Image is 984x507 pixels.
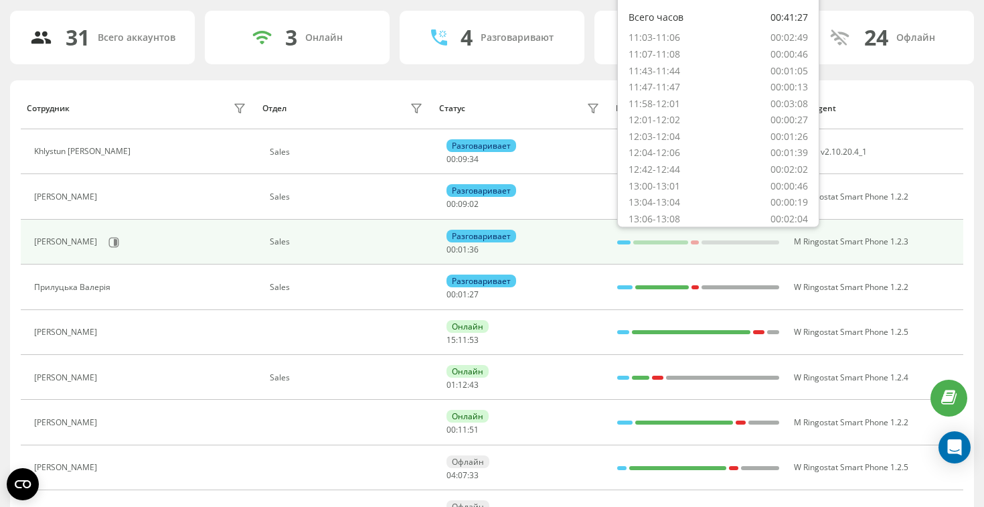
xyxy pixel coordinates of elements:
[794,281,908,293] span: W Ringostat Smart Phone 1.2.2
[446,153,456,165] span: 00
[629,130,680,143] div: 12:03-12:04
[629,31,680,44] div: 11:03-11:06
[446,379,456,390] span: 01
[794,326,908,338] span: W Ringostat Smart Phone 1.2.5
[629,64,680,77] div: 11:43-11:44
[446,245,479,255] div: : :
[34,147,134,156] div: Khlystun [PERSON_NAME]
[458,379,467,390] span: 12
[262,104,286,113] div: Отдел
[270,192,426,202] div: Sales
[7,468,39,500] button: Open CMP widget
[458,289,467,300] span: 01
[446,336,479,345] div: : :
[629,48,680,60] div: 11:07-11:08
[629,11,683,23] div: Всего часов
[794,191,908,202] span: M Ringostat Smart Phone 1.2.2
[34,192,100,202] div: [PERSON_NAME]
[446,198,456,210] span: 00
[770,48,808,60] div: 00:00:46
[446,410,489,423] div: Онлайн
[770,179,808,192] div: 00:00:46
[770,147,808,159] div: 00:01:39
[458,198,467,210] span: 09
[446,320,489,333] div: Онлайн
[458,469,467,481] span: 07
[794,236,908,247] span: M Ringostat Smart Phone 1.2.3
[446,200,479,209] div: : :
[770,81,808,94] div: 00:00:13
[938,431,971,463] div: Open Intercom Messenger
[864,25,888,50] div: 24
[770,11,808,23] div: 00:41:27
[629,147,680,159] div: 12:04-12:06
[469,379,479,390] span: 43
[770,196,808,209] div: 00:00:19
[629,163,680,176] div: 12:42-12:44
[896,32,935,44] div: Офлайн
[34,463,100,472] div: [PERSON_NAME]
[794,461,908,473] span: W Ringostat Smart Phone 1.2.5
[446,471,479,480] div: : :
[34,283,114,292] div: Прилуцька Валерія
[794,417,908,428] span: M Ringostat Smart Phone 1.2.2
[34,418,100,427] div: [PERSON_NAME]
[446,424,456,435] span: 00
[27,104,70,113] div: Сотрудник
[446,155,479,164] div: : :
[629,179,680,192] div: 13:00-13:01
[770,31,808,44] div: 00:02:49
[446,289,456,300] span: 00
[446,244,456,255] span: 00
[34,237,100,246] div: [PERSON_NAME]
[446,365,489,378] div: Онлайн
[446,290,479,299] div: : :
[34,328,100,337] div: [PERSON_NAME]
[629,81,680,94] div: 11:47-11:47
[469,244,479,255] span: 36
[629,196,680,209] div: 13:04-13:04
[629,97,680,110] div: 11:58-12:01
[461,25,473,50] div: 4
[793,104,957,113] div: User Agent
[458,424,467,435] span: 11
[770,163,808,176] div: 00:02:02
[469,153,479,165] span: 34
[481,32,554,44] div: Разговаривают
[794,146,867,157] span: Z 5.6.4 v2.10.20.4_1
[446,469,456,481] span: 04
[446,275,516,287] div: Разговаривает
[794,372,908,383] span: W Ringostat Smart Phone 1.2.4
[270,373,426,382] div: Sales
[770,212,808,225] div: 00:02:04
[270,283,426,292] div: Sales
[270,237,426,246] div: Sales
[439,104,465,113] div: Статус
[446,184,516,197] div: Разговаривает
[458,244,467,255] span: 01
[446,139,516,152] div: Разговаривает
[770,64,808,77] div: 00:01:05
[616,104,780,113] div: В статусе
[446,334,456,346] span: 15
[458,153,467,165] span: 09
[34,373,100,382] div: [PERSON_NAME]
[629,114,680,127] div: 12:01-12:02
[285,25,297,50] div: 3
[446,230,516,242] div: Разговаривает
[446,455,489,468] div: Офлайн
[446,425,479,435] div: : :
[469,198,479,210] span: 02
[469,424,479,435] span: 51
[446,380,479,390] div: : :
[770,114,808,127] div: 00:00:27
[629,212,680,225] div: 13:06-13:08
[458,334,467,346] span: 11
[469,469,479,481] span: 33
[469,289,479,300] span: 27
[305,32,343,44] div: Онлайн
[469,334,479,346] span: 53
[270,147,426,157] div: Sales
[770,97,808,110] div: 00:03:08
[770,130,808,143] div: 00:01:26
